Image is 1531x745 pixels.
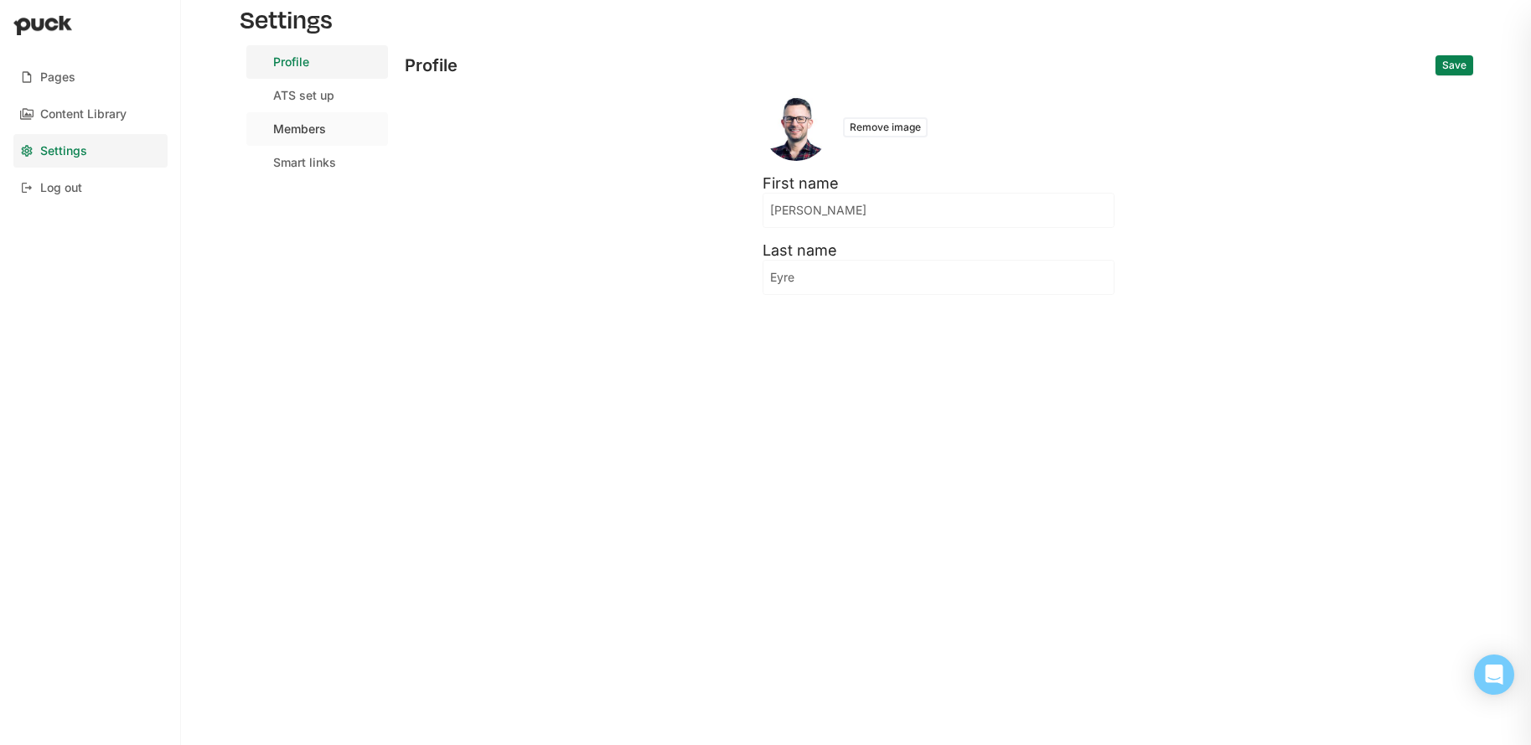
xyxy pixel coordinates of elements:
[40,144,87,158] div: Settings
[1435,55,1473,75] button: Save
[273,55,309,70] div: Profile
[246,112,388,146] a: Members
[843,117,928,137] button: Remove image
[763,261,1114,294] input: Last name
[763,94,830,161] img: UbjxlWl4.300.jpg
[40,107,127,122] div: Content Library
[246,45,388,79] a: Profile
[40,181,82,195] div: Log out
[13,60,168,94] a: Pages
[246,79,388,112] a: ATS set up
[273,156,336,170] div: Smart links
[1474,654,1514,695] div: Open Intercom Messenger
[763,241,837,259] label: Last name
[13,134,168,168] a: Settings
[273,89,334,103] div: ATS set up
[763,194,1114,227] input: First name
[405,45,458,85] div: Profile
[40,70,75,85] div: Pages
[246,146,388,179] a: Smart links
[273,122,326,137] div: Members
[13,97,168,131] a: Content Library
[763,174,839,192] label: First name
